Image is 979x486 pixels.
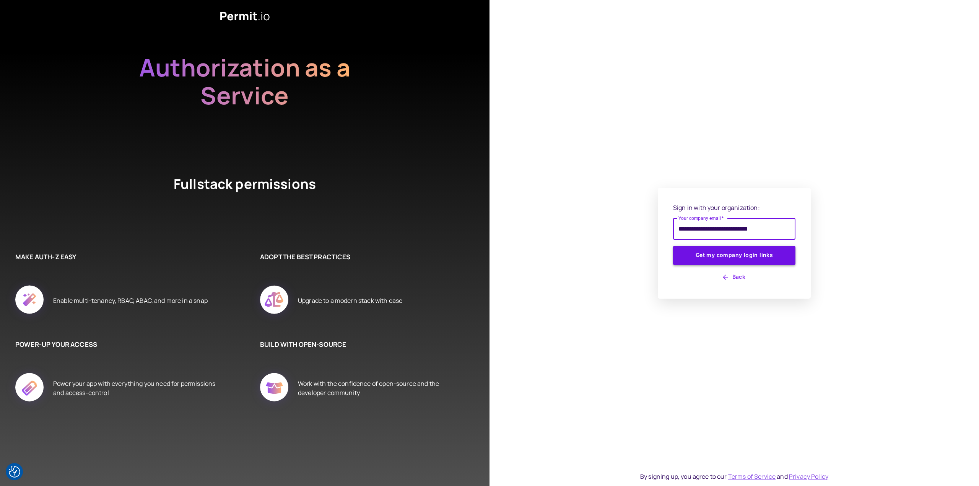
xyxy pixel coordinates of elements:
[15,252,222,262] h6: MAKE AUTH-Z EASY
[9,466,20,478] button: Consent Preferences
[260,340,467,349] h6: BUILD WITH OPEN-SOURCE
[789,472,828,481] a: Privacy Policy
[728,472,776,481] a: Terms of Service
[678,215,724,221] label: Your company email
[260,252,467,262] h6: ADOPT THE BEST PRACTICES
[298,277,402,324] div: Upgrade to a modern stack with ease
[781,224,790,234] keeper-lock: Open Keeper Popup
[53,364,222,412] div: Power your app with everything you need for permissions and access-control
[115,54,375,137] h2: Authorization as a Service
[15,340,222,349] h6: POWER-UP YOUR ACCESS
[145,175,344,221] h4: Fullstack permissions
[673,271,795,283] button: Back
[53,277,208,324] div: Enable multi-tenancy, RBAC, ABAC, and more in a snap
[9,466,20,478] img: Revisit consent button
[640,472,828,481] div: By signing up, you agree to our and
[673,246,795,265] button: Get my company login links
[673,203,795,212] p: Sign in with your organization:
[298,364,467,412] div: Work with the confidence of open-source and the developer community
